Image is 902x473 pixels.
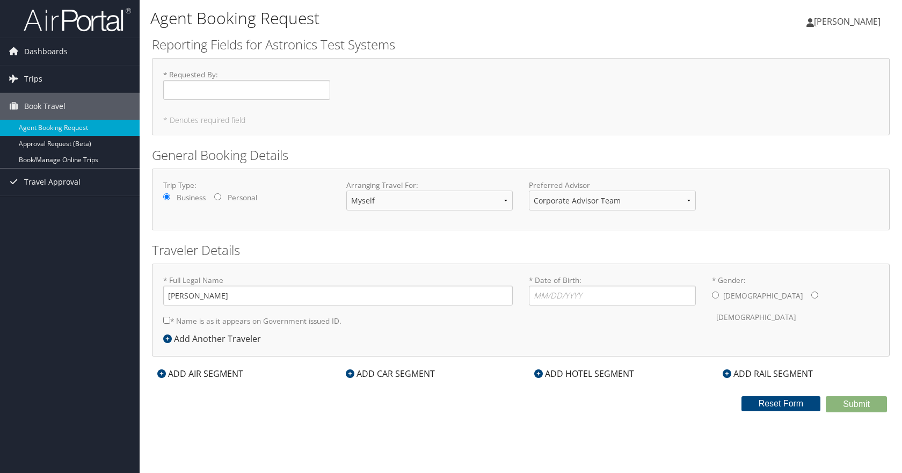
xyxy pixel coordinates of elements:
h2: General Booking Details [152,146,890,164]
label: [DEMOGRAPHIC_DATA] [716,307,796,328]
span: Trips [24,66,42,92]
span: Travel Approval [24,169,81,195]
button: Reset Form [741,396,821,411]
label: * Date of Birth: [529,275,696,305]
label: [DEMOGRAPHIC_DATA] [723,286,803,306]
label: Personal [228,192,257,203]
button: Submit [826,396,887,412]
input: * Name is as it appears on Government issued ID. [163,317,170,324]
h2: Reporting Fields for Astronics Test Systems [152,35,890,54]
label: Business [177,192,206,203]
label: Preferred Advisor [529,180,696,191]
div: ADD RAIL SEGMENT [717,367,818,380]
label: Trip Type: [163,180,330,191]
div: Add Another Traveler [163,332,266,345]
a: [PERSON_NAME] [806,5,891,38]
input: * Full Legal Name [163,286,513,305]
input: * Requested By: [163,80,330,100]
input: * Date of Birth: [529,286,696,305]
span: Book Travel [24,93,66,120]
img: airportal-logo.png [24,7,131,32]
label: * Name is as it appears on Government issued ID. [163,311,341,331]
span: Dashboards [24,38,68,65]
input: * Gender:[DEMOGRAPHIC_DATA][DEMOGRAPHIC_DATA] [811,292,818,299]
span: [PERSON_NAME] [814,16,881,27]
div: ADD AIR SEGMENT [152,367,249,380]
h1: Agent Booking Request [150,7,644,30]
input: * Gender:[DEMOGRAPHIC_DATA][DEMOGRAPHIC_DATA] [712,292,719,299]
div: ADD HOTEL SEGMENT [529,367,639,380]
label: * Full Legal Name [163,275,513,305]
label: * Requested By : [163,69,330,100]
h5: * Denotes required field [163,117,878,124]
label: * Gender: [712,275,879,328]
label: Arranging Travel For: [346,180,513,191]
div: ADD CAR SEGMENT [340,367,440,380]
h2: Traveler Details [152,241,890,259]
